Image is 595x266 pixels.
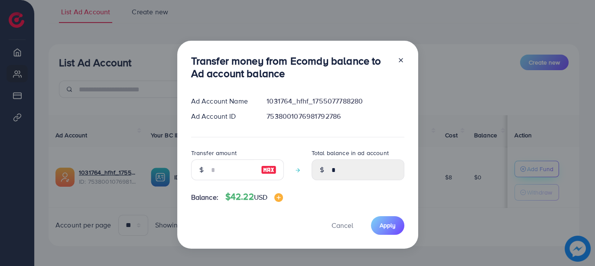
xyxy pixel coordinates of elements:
div: 1031764_hfhf_1755077788280 [260,96,411,106]
span: Balance: [191,192,218,202]
h4: $42.22 [225,191,283,202]
label: Total balance in ad account [312,149,389,157]
div: 7538001076981792786 [260,111,411,121]
span: Cancel [332,221,353,230]
button: Cancel [321,216,364,235]
span: Apply [380,221,396,230]
span: USD [254,192,267,202]
img: image [274,193,283,202]
h3: Transfer money from Ecomdy balance to Ad account balance [191,55,390,80]
div: Ad Account Name [184,96,260,106]
button: Apply [371,216,404,235]
label: Transfer amount [191,149,237,157]
img: image [261,165,276,175]
div: Ad Account ID [184,111,260,121]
